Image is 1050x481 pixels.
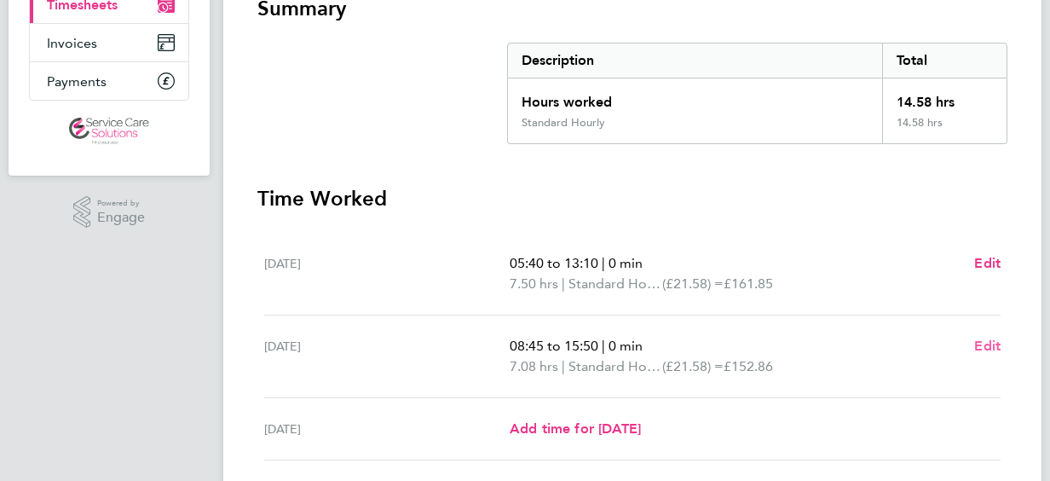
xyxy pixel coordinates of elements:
span: Edit [974,255,1001,271]
div: Standard Hourly [522,116,605,130]
span: | [562,358,565,374]
span: £152.86 [724,358,773,374]
div: 14.58 hrs [882,78,1007,116]
span: 7.08 hrs [510,358,558,374]
span: Standard Hourly [568,356,662,377]
a: Edit [974,253,1001,274]
div: 14.58 hrs [882,116,1007,143]
span: 05:40 to 13:10 [510,255,598,271]
div: Total [882,43,1007,78]
span: | [602,338,605,354]
h3: Time Worked [257,185,1007,212]
span: 0 min [609,338,643,354]
a: Powered byEngage [73,196,146,229]
span: Engage [97,211,145,225]
div: [DATE] [264,419,510,439]
a: Edit [974,336,1001,356]
div: Hours worked [508,78,882,116]
a: Payments [30,62,188,100]
a: Add time for [DATE] [510,419,641,439]
span: 0 min [609,255,643,271]
span: Edit [974,338,1001,354]
a: Invoices [30,24,188,61]
span: Payments [47,73,107,90]
span: £161.85 [724,275,773,292]
span: | [562,275,565,292]
div: Description [508,43,882,78]
span: 7.50 hrs [510,275,558,292]
span: (£21.58) = [662,275,724,292]
span: Add time for [DATE] [510,420,641,437]
a: Go to home page [29,118,189,145]
span: Invoices [47,35,97,51]
span: (£21.58) = [662,358,724,374]
img: servicecare-logo-retina.png [69,118,149,145]
span: | [602,255,605,271]
span: 08:45 to 15:50 [510,338,598,354]
div: [DATE] [264,336,510,377]
div: [DATE] [264,253,510,294]
div: Summary [507,43,1007,144]
span: Powered by [97,196,145,211]
span: Standard Hourly [568,274,662,294]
